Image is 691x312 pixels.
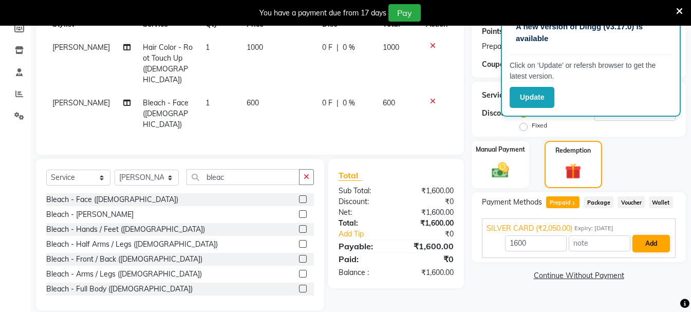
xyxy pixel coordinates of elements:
[143,98,189,129] span: Bleach - Face ([DEMOGRAPHIC_DATA])
[339,170,362,181] span: Total
[322,98,332,108] span: 0 F
[510,60,672,82] p: Click on ‘Update’ or refersh browser to get the latest version.
[52,43,110,52] span: [PERSON_NAME]
[571,200,576,207] span: 1
[247,43,263,52] span: 1000
[482,108,514,119] div: Discount:
[396,267,461,278] div: ₹1,600.00
[46,194,178,205] div: Bleach - Face ([DEMOGRAPHIC_DATA])
[510,87,554,108] button: Update
[331,229,407,240] a: Add Tip
[546,196,580,208] span: Prepaid
[584,196,613,208] span: Package
[487,223,572,234] span: SILVER CARD (₹2,050.00)
[331,218,396,229] div: Total:
[396,196,461,207] div: ₹0
[331,240,396,252] div: Payable:
[206,98,210,107] span: 1
[337,42,339,53] span: |
[396,240,461,252] div: ₹1,600.00
[396,207,461,218] div: ₹1,600.00
[46,209,134,220] div: Bleach - [PERSON_NAME]
[383,43,399,52] span: 1000
[482,26,505,37] div: Points:
[482,90,529,101] div: Service Total:
[331,186,396,196] div: Sub Total:
[396,218,461,229] div: ₹1,600.00
[343,42,355,53] span: 0 %
[383,98,395,107] span: 600
[632,235,670,252] button: Add
[52,98,110,107] span: [PERSON_NAME]
[649,196,673,208] span: Wallet
[388,4,421,22] button: Pay
[532,121,547,130] label: Fixed
[186,169,300,185] input: Search or Scan
[482,197,542,208] span: Payment Methods
[505,235,567,251] input: Amount
[560,161,586,181] img: _gift.svg
[482,41,507,52] span: Prepaid
[474,270,684,281] a: Continue Without Payment
[487,160,514,180] img: _cash.svg
[247,98,259,107] span: 600
[259,8,386,19] div: You have a payment due from 17 days
[331,207,396,218] div: Net:
[343,98,355,108] span: 0 %
[618,196,645,208] span: Voucher
[574,224,613,233] span: Expiry: [DATE]
[143,43,193,84] span: Hair Color - Root Touch Up ([DEMOGRAPHIC_DATA])
[46,224,205,235] div: Bleach - Hands / Feet ([DEMOGRAPHIC_DATA])
[46,269,202,280] div: Bleach - Arms / Legs ([DEMOGRAPHIC_DATA])
[331,267,396,278] div: Balance :
[331,196,396,207] div: Discount:
[407,229,461,240] div: ₹0
[331,253,396,265] div: Paid:
[322,42,332,53] span: 0 F
[516,21,666,44] p: A new version of Dingg (v3.17.0) is available
[206,43,210,52] span: 1
[46,284,193,295] div: Bleach - Full Body ([DEMOGRAPHIC_DATA])
[396,186,461,196] div: ₹1,600.00
[476,145,525,154] label: Manual Payment
[46,254,202,265] div: Bleach - Front / Back ([DEMOGRAPHIC_DATA])
[555,146,591,155] label: Redemption
[46,239,218,250] div: Bleach - Half Arms / Legs ([DEMOGRAPHIC_DATA])
[337,98,339,108] span: |
[396,253,461,265] div: ₹0
[569,235,630,251] input: note
[482,59,547,70] div: Coupon Code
